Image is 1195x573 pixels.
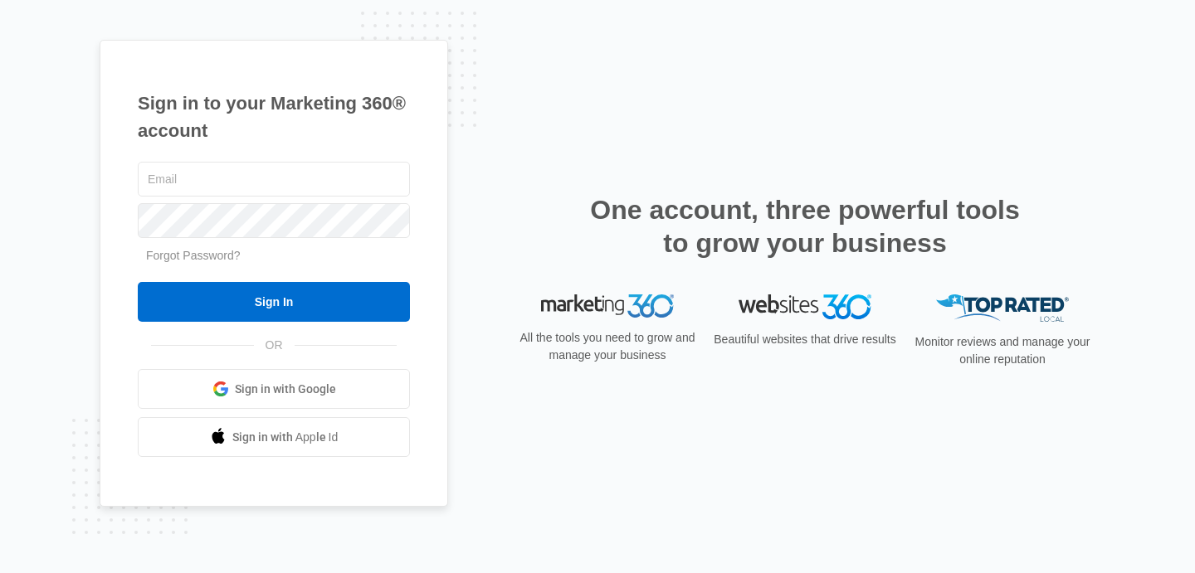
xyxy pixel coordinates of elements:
[739,294,871,318] img: Websites 360
[138,162,410,197] input: Email
[541,294,674,318] img: Marketing 360
[138,417,410,457] a: Sign in with Apple Id
[146,249,241,262] a: Forgot Password?
[232,429,339,446] span: Sign in with Apple Id
[936,294,1069,322] img: Top Rated Local
[138,282,410,322] input: Sign In
[254,337,295,354] span: OR
[712,331,898,348] p: Beautiful websites that drive results
[585,193,1025,260] h2: One account, three powerful tools to grow your business
[515,329,700,364] p: All the tools you need to grow and manage your business
[235,381,336,398] span: Sign in with Google
[910,333,1095,368] p: Monitor reviews and manage your online reputation
[138,90,410,144] h1: Sign in to your Marketing 360® account
[138,369,410,409] a: Sign in with Google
